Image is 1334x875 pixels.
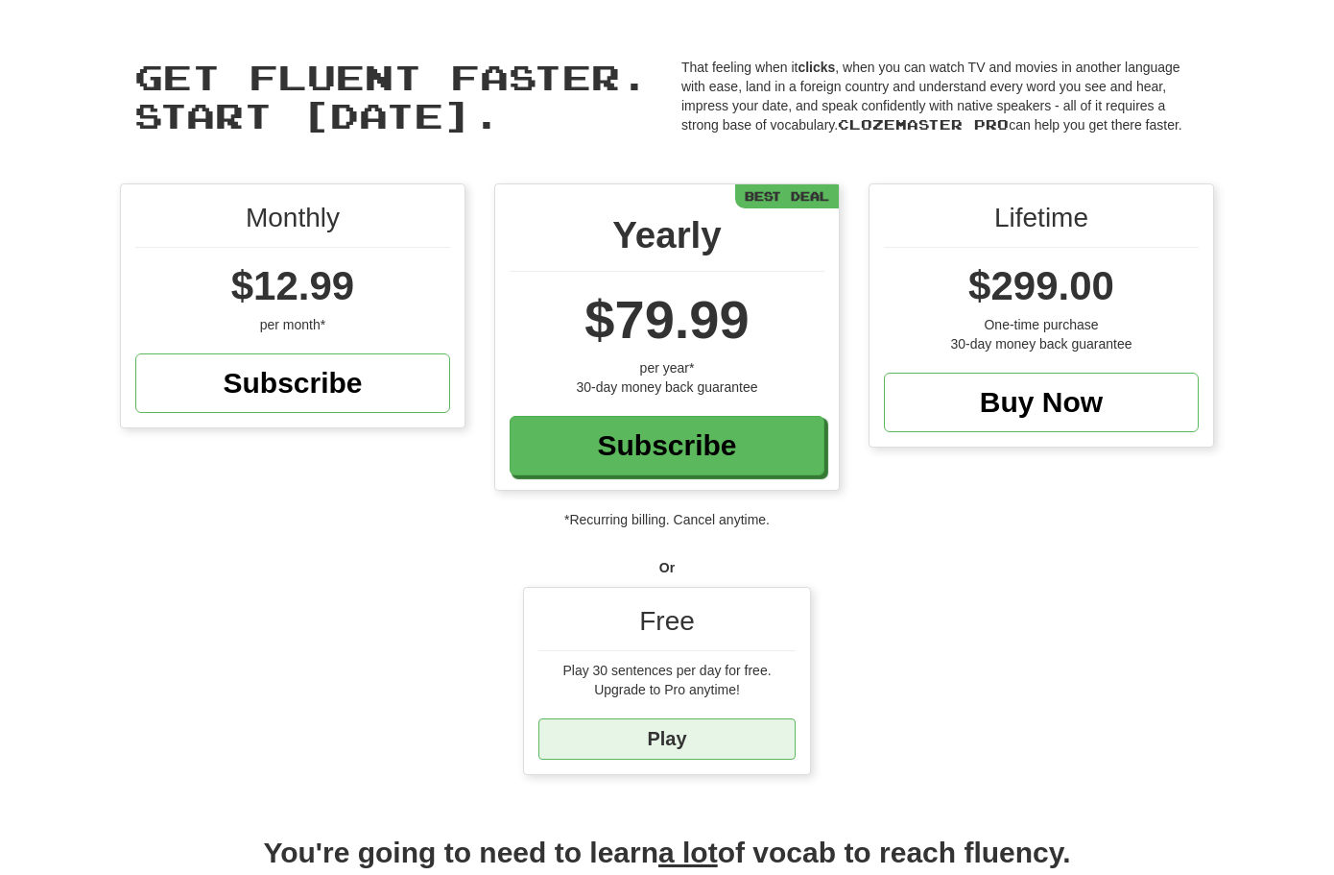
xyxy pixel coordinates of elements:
p: That feeling when it , when you can watch TV and movies in another language with ease, land in a ... [681,58,1200,134]
div: Monthly [135,199,450,248]
span: $79.99 [584,289,749,350]
div: Lifetime [884,199,1199,248]
span: $299.00 [968,263,1114,308]
div: One-time purchase [884,315,1199,334]
div: Free [538,602,796,651]
span: $12.99 [231,263,354,308]
u: a lot [658,837,718,868]
div: Best Deal [735,184,839,208]
div: per year* [510,358,824,377]
strong: clicks [798,60,835,75]
div: 30-day money back guarantee [510,377,824,397]
span: Get fluent faster. Start [DATE]. [134,56,649,135]
a: Buy Now [884,373,1199,432]
strong: Or [659,560,675,575]
span: Clozemaster Pro [838,116,1009,133]
div: 30-day money back guarantee [884,334,1199,353]
a: Play [538,718,796,760]
div: Play 30 sentences per day for free. [538,661,796,680]
div: Yearly [510,208,824,272]
a: Subscribe [510,416,824,475]
div: Upgrade to Pro anytime! [538,680,796,699]
div: per month* [135,315,450,334]
a: Subscribe [135,353,450,413]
